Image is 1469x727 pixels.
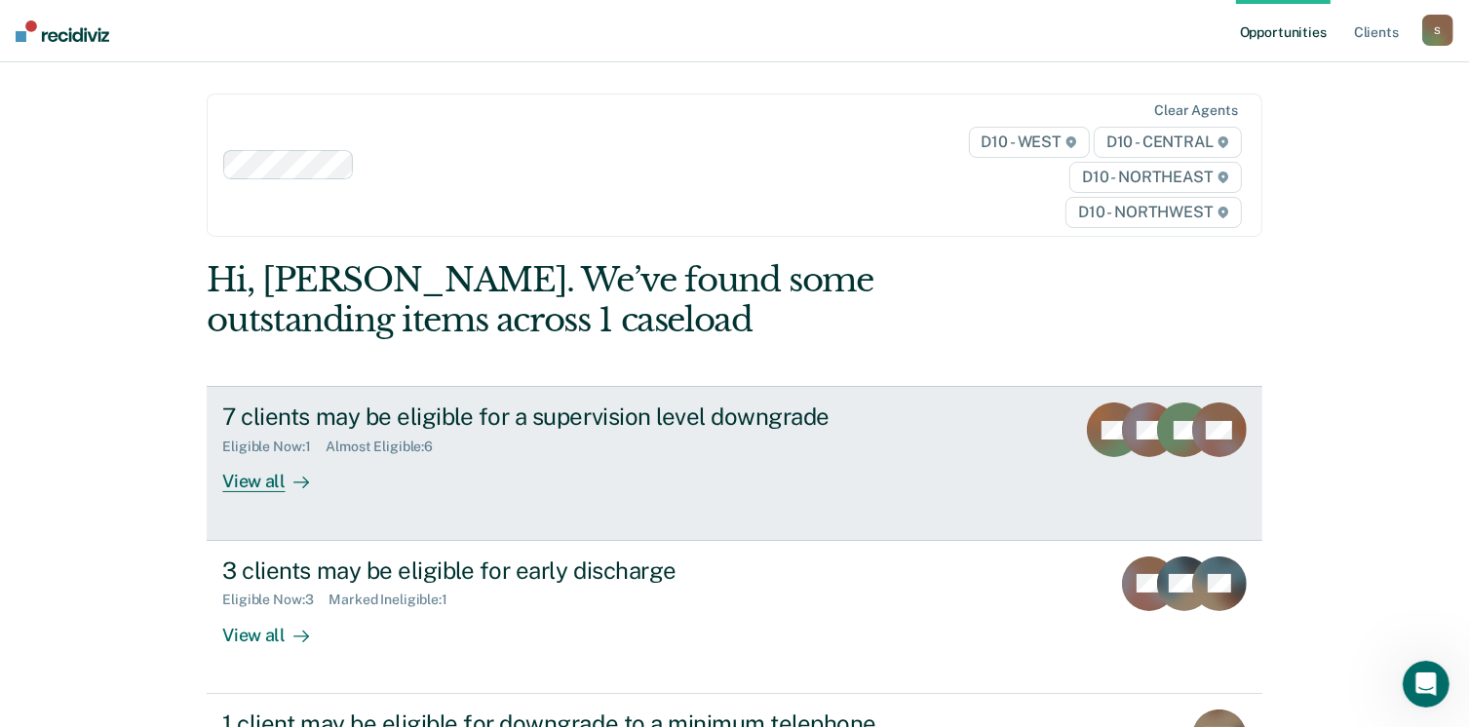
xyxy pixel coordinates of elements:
div: View all [222,455,331,493]
div: Eligible Now : 3 [222,592,329,608]
div: Clear agents [1154,102,1237,119]
div: Almost Eligible : 6 [326,439,448,455]
div: Marked Ineligible : 1 [329,592,462,608]
iframe: Intercom live chat [1403,661,1450,708]
span: D10 - CENTRAL [1094,127,1242,158]
a: 3 clients may be eligible for early dischargeEligible Now:3Marked Ineligible:1View all [207,541,1261,694]
div: Eligible Now : 1 [222,439,326,455]
span: D10 - NORTHEAST [1069,162,1241,193]
div: View all [222,608,331,646]
a: 7 clients may be eligible for a supervision level downgradeEligible Now:1Almost Eligible:6View all [207,386,1261,540]
span: D10 - NORTHWEST [1065,197,1241,228]
div: 7 clients may be eligible for a supervision level downgrade [222,402,907,431]
div: 3 clients may be eligible for early discharge [222,556,907,585]
button: S [1422,15,1453,46]
div: Hi, [PERSON_NAME]. We’ve found some outstanding items across 1 caseload [207,260,1051,340]
img: Recidiviz [16,20,109,42]
span: D10 - WEST [969,127,1090,158]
